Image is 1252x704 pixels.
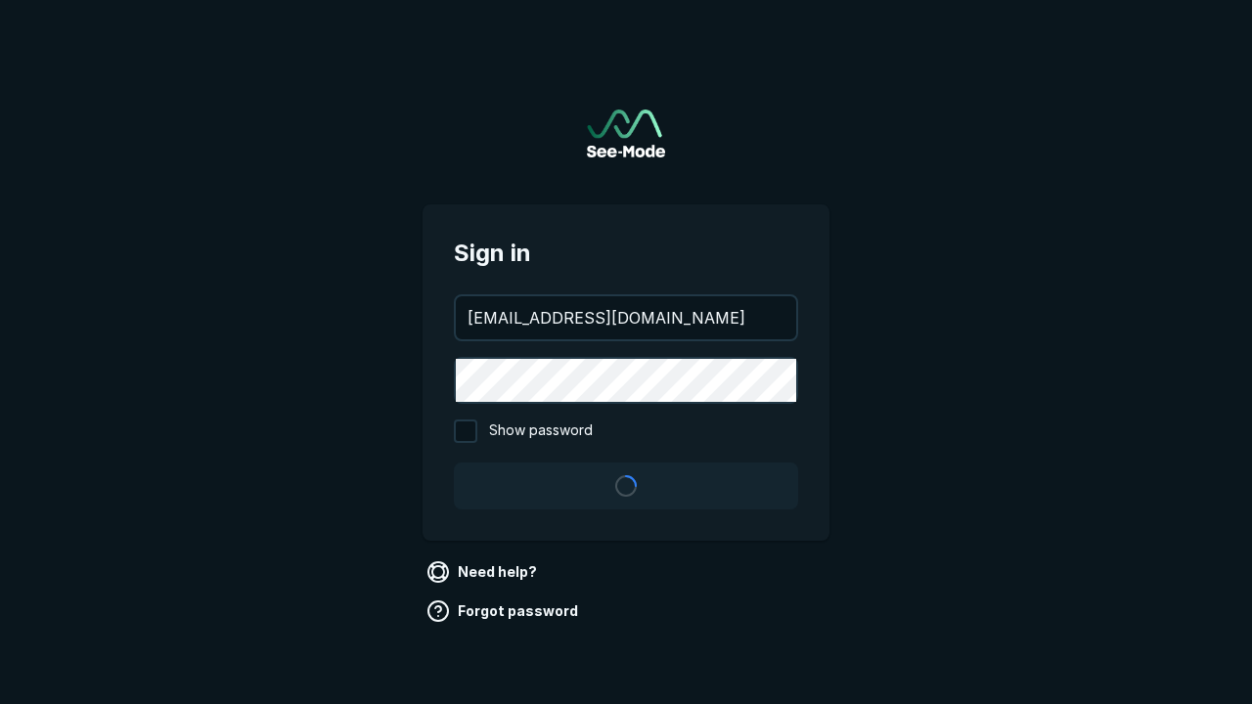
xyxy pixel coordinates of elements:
a: Go to sign in [587,110,665,157]
span: Show password [489,419,593,443]
span: Sign in [454,236,798,271]
a: Need help? [423,556,545,588]
img: See-Mode Logo [587,110,665,157]
a: Forgot password [423,595,586,627]
input: your@email.com [456,296,796,339]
